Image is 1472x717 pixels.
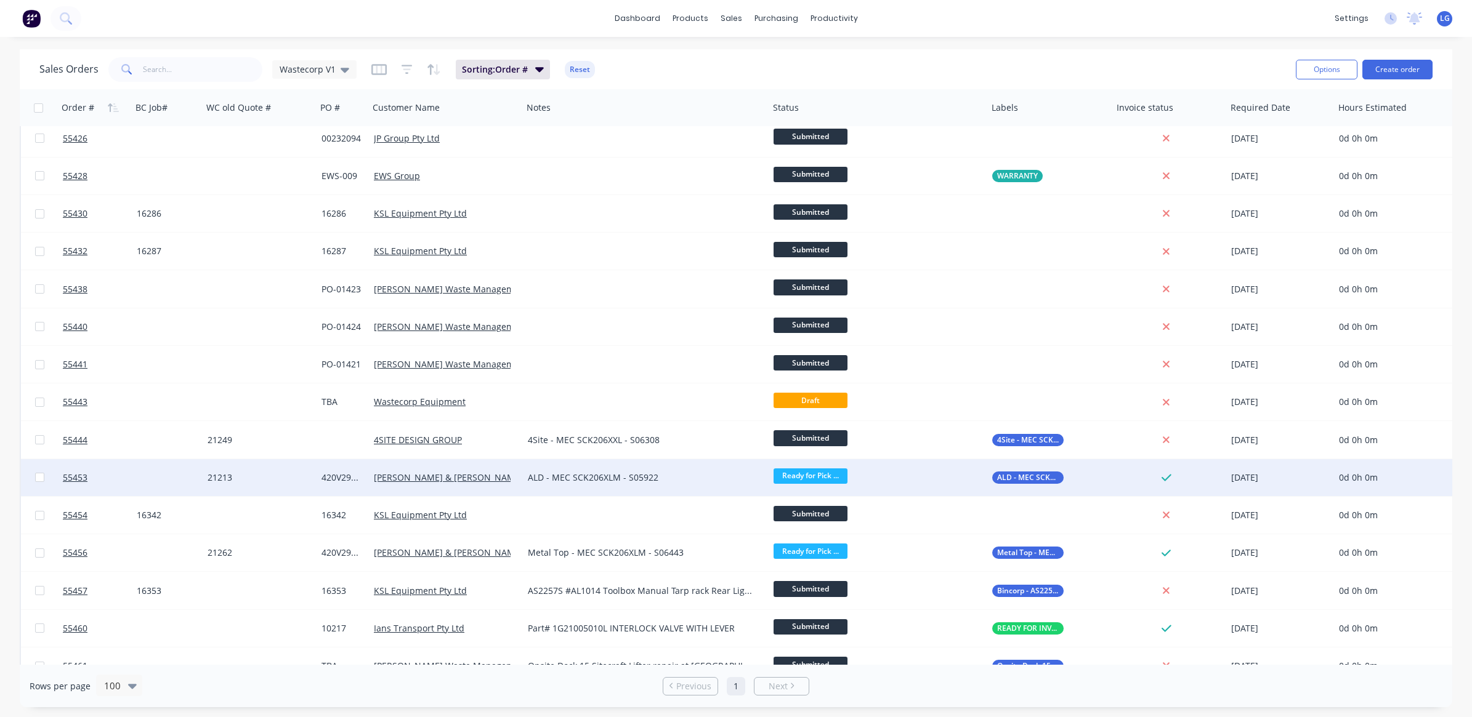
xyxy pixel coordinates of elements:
a: 55453 [63,459,137,496]
span: Submitted [774,506,847,521]
span: ALD - MEC SCK206XLM - S05922 [997,471,1059,484]
div: 16342 [321,509,362,521]
button: ALD - MEC SCK206XLM - S05922 [992,471,1064,484]
span: Draft [774,393,847,408]
div: WC old Quote # [206,102,271,114]
div: 21249 [208,434,307,446]
button: READY FOR INVOICING [992,622,1064,635]
a: 4SITE DESIGN GROUP [374,434,462,446]
a: 55460 [63,610,137,647]
div: 0d 0h 0m [1339,396,1444,408]
div: [DATE] [1231,585,1329,597]
div: [DATE] [1231,358,1329,371]
div: 420V29953 [321,547,362,559]
span: Ready for Pick ... [774,543,847,559]
a: 55456 [63,534,137,571]
div: [DATE] [1231,660,1329,672]
button: Bincorp - AS2257S #AL1014 [992,585,1064,597]
a: [PERSON_NAME] Waste Management [374,283,528,295]
a: EWS Group [374,170,420,182]
span: 55432 [63,245,87,257]
div: 0d 0h 0m [1339,358,1444,371]
a: 55454 [63,497,137,534]
span: Submitted [774,581,847,596]
span: Submitted [774,204,847,220]
span: 55456 [63,547,87,559]
a: 55461 [63,647,137,684]
div: 0d 0h 0m [1339,132,1444,145]
div: sales [714,9,748,28]
div: [DATE] [1231,245,1329,257]
div: 0d 0h 0m [1339,207,1444,220]
button: Metal Top - MEC SCK206XLM - S06443 [992,547,1064,559]
div: Hours Estimated [1338,102,1407,114]
div: 00232094 [321,132,362,145]
div: 16353 [137,585,195,597]
div: 16353 [321,585,362,597]
div: Required Date [1231,102,1290,114]
img: Factory [22,9,41,28]
div: PO # [320,102,340,114]
a: Previous page [663,680,718,692]
button: Onsite Dock 15 Sitecraft Lifter repair at [GEOGRAPHIC_DATA] [992,660,1064,672]
span: 55443 [63,396,87,408]
a: KSL Equipment Pty Ltd [374,585,467,596]
div: 10217 [321,622,362,635]
span: 55428 [63,170,87,182]
a: Next page [754,680,809,692]
div: 0d 0h 0m [1339,509,1444,521]
div: 16287 [321,245,362,257]
a: KSL Equipment Pty Ltd [374,245,467,257]
div: Status [773,102,799,114]
div: ALD - MEC SCK206XLM - S05922 [528,471,752,484]
button: 4Site - MEC SCK206XXL - S06308 [992,434,1064,446]
div: Notes [527,102,551,114]
span: Sorting: Order # [462,63,528,76]
span: Submitted [774,318,847,333]
div: purchasing [748,9,804,28]
span: Submitted [774,279,847,295]
div: PO-01423 [321,283,362,295]
a: 55426 [63,120,137,157]
div: settings [1328,9,1375,28]
span: Next [769,680,788,692]
div: 16286 [321,207,362,220]
span: 55440 [63,321,87,333]
h1: Sales Orders [39,63,99,75]
div: TBA [321,660,362,672]
span: Submitted [774,657,847,672]
div: Customer Name [373,102,440,114]
span: 55453 [63,471,87,484]
div: [DATE] [1231,434,1329,446]
div: PO-01424 [321,321,362,333]
div: 16287 [137,245,195,257]
div: AS2257S #AL1014 Toolbox Manual Tarp rack Rear Light Protection Waste spec installation [528,585,752,597]
div: [DATE] [1231,622,1329,635]
div: productivity [804,9,864,28]
span: Submitted [774,355,847,371]
div: Invoice status [1117,102,1173,114]
a: Wastecorp Equipment [374,396,466,407]
a: Page 1 is your current page [727,677,745,695]
a: dashboard [609,9,666,28]
div: 0d 0h 0m [1339,321,1444,333]
div: 0d 0h 0m [1339,170,1444,182]
a: KSL Equipment Pty Ltd [374,207,467,219]
a: [PERSON_NAME] Waste Management [374,660,528,671]
a: JP Group Pty Ltd [374,132,440,144]
div: 0d 0h 0m [1339,471,1444,484]
div: [DATE] [1231,471,1329,484]
span: Onsite Dock 15 Sitecraft Lifter repair at [GEOGRAPHIC_DATA] [997,660,1059,672]
a: Ians Transport Pty Ltd [374,622,464,634]
span: Submitted [774,430,847,446]
a: 55430 [63,195,137,232]
div: 0d 0h 0m [1339,283,1444,295]
button: Reset [565,61,595,78]
button: Sorting:Order # [456,60,550,79]
a: 55443 [63,383,137,420]
div: [DATE] [1231,509,1329,521]
div: 420V29592 [321,471,362,484]
button: Create order [1362,60,1433,79]
a: 55428 [63,158,137,194]
div: 21262 [208,547,307,559]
